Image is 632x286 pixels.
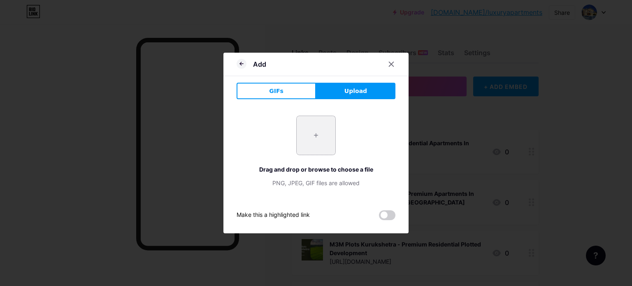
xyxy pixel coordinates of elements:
button: GIFs [237,83,316,99]
button: Upload [316,83,395,99]
div: Make this a highlighted link [237,210,310,220]
div: Drag and drop or browse to choose a file [237,165,395,174]
span: Upload [344,87,367,95]
div: Add [253,59,266,69]
div: PNG, JPEG, GIF files are allowed [237,179,395,187]
span: GIFs [269,87,283,95]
